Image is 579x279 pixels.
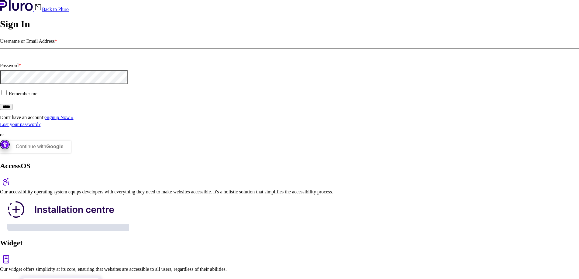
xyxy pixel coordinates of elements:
[46,144,64,149] b: Google
[16,141,64,153] div: Continue with
[45,115,73,120] a: Signup Now »
[34,4,42,11] img: Back icon
[1,90,7,95] input: Remember me
[34,7,69,12] a: Back to Pluro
